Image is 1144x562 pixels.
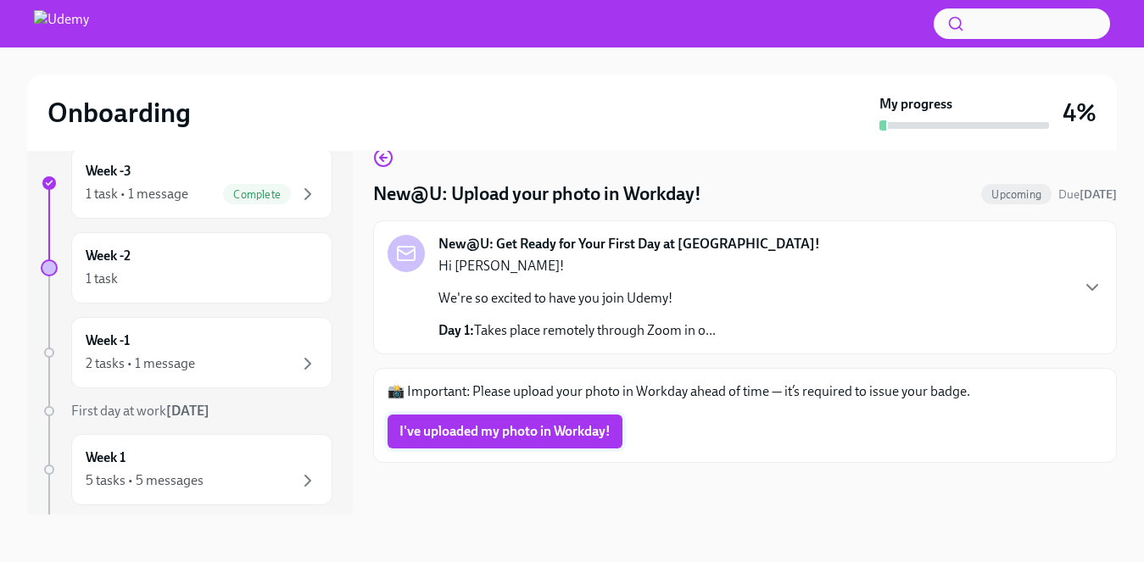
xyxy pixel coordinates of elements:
[373,181,701,207] h4: New@U: Upload your photo in Workday!
[399,423,611,440] span: I've uploaded my photo in Workday!
[86,331,130,350] h6: Week -1
[41,232,332,303] a: Week -21 task
[86,471,204,490] div: 5 tasks • 5 messages
[41,434,332,505] a: Week 15 tasks • 5 messages
[388,382,1102,401] p: 📸 Important: Please upload your photo in Workday ahead of time — it’s required to issue your badge.
[166,403,209,419] strong: [DATE]
[1063,97,1097,128] h3: 4%
[879,95,952,114] strong: My progress
[86,270,118,288] div: 1 task
[1058,186,1117,203] span: October 22nd, 2025 10:00
[41,402,332,420] a: First day at work[DATE]
[1058,187,1117,202] span: Due
[438,235,820,253] strong: New@U: Get Ready for Your First Day at [GEOGRAPHIC_DATA]!
[71,403,209,419] span: First day at work
[41,147,332,219] a: Week -31 task • 1 messageComplete
[86,354,195,373] div: 2 tasks • 1 message
[86,448,126,467] h6: Week 1
[438,289,716,308] p: We're so excited to have you join Udemy!
[41,317,332,388] a: Week -12 tasks • 1 message
[47,96,191,130] h2: Onboarding
[86,185,188,203] div: 1 task • 1 message
[981,188,1052,201] span: Upcoming
[438,321,716,340] p: Takes place remotely through Zoom in o...
[438,257,716,275] p: Hi [PERSON_NAME]!
[34,10,89,37] img: Udemy
[388,415,622,448] button: I've uploaded my photo in Workday!
[438,322,474,338] strong: Day 1:
[223,188,291,201] span: Complete
[86,162,131,181] h6: Week -3
[1080,187,1117,202] strong: [DATE]
[86,247,131,265] h6: Week -2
